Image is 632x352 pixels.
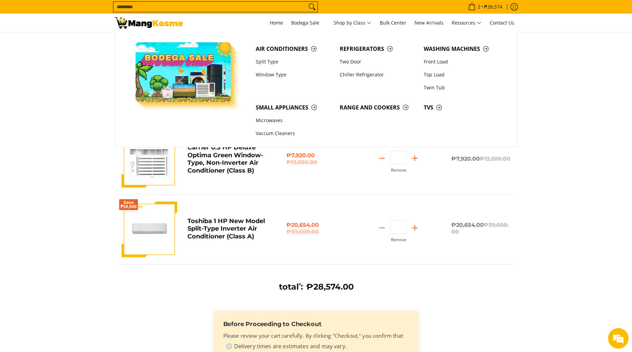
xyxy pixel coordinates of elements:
[288,14,329,32] a: Bodega Sale
[252,42,336,55] a: Air Conditioners
[420,42,504,55] a: Washing Machines
[415,19,444,26] span: New Arrivals
[330,14,375,32] a: Shop by Class
[483,4,503,9] span: ₱28,574
[448,14,485,32] a: Resources
[391,237,406,242] button: Remove
[374,153,390,164] button: Subtract
[252,55,336,68] a: Split Type
[187,217,265,240] a: Toshiba 1 HP New Model Split-Type Inverter Air Conditioner (Class A)
[279,282,303,292] h3: total :
[256,45,333,53] span: Air Conditioners
[424,45,501,53] span: Washing Machines
[420,101,504,114] a: TVs
[411,14,447,32] a: New Arrivals
[122,202,177,257] img: Default Title Toshiba 1 HP New Model Split-Type Inverter Air Conditioner (Class A)
[306,282,354,292] span: ₱28,574.00
[451,222,509,235] span: ₱20,654.00
[374,222,390,233] button: Subtract
[291,19,325,27] span: Bodega Sale
[376,14,410,32] a: Bulk Center
[420,68,504,81] a: Top Load
[256,103,333,112] span: Small Appliances
[336,101,420,114] a: Range and Cookers
[424,103,501,112] span: TVs
[420,55,504,68] a: Front Load
[340,103,417,112] span: Range and Cookers
[286,159,346,166] del: ₱13,200.00
[407,153,423,164] button: Add
[252,114,336,127] a: Microwaves
[451,222,509,235] del: ₱39,600.00
[307,2,318,12] button: Search
[252,68,336,81] a: Window Type
[122,132,177,188] img: Default Title Carrier 0.5 HP Deluxe Optima Green Window-Type, Non-Inverter Air Conditioner (Class B)
[336,68,420,81] a: Chiller Refrigerator
[336,42,420,55] a: Refrigerators
[190,14,518,32] nav: Main Menu
[340,45,417,53] span: Refrigerators
[477,4,481,9] span: 2
[286,222,346,235] span: ₱20,654.00
[286,229,346,235] del: ₱39,600.00
[420,81,504,94] a: Twin Tub
[407,222,423,233] button: Add
[380,19,406,26] span: Bulk Center
[486,14,518,32] a: Contact Us
[266,14,286,32] a: Home
[115,17,183,29] img: Your Shopping Cart | Mang Kosme
[270,19,283,26] span: Home
[490,19,514,26] span: Contact Us
[451,156,510,162] span: ₱7,920.00
[466,3,504,11] span: •
[252,127,336,140] a: Vaccum Cleaners
[136,42,231,102] img: Bodega Sale
[334,19,371,27] span: Shop by Class
[336,55,420,68] a: Two Door
[286,152,346,166] span: ₱7,920.00
[187,144,263,174] a: Carrier 0.5 HP Deluxe Optima Green Window-Type, Non-Inverter Air Conditioner (Class B)
[480,156,510,162] del: ₱13,200.00
[452,19,481,27] span: Resources
[223,320,409,328] h3: Before Proceeding to Checkout
[252,101,336,114] a: Small Appliances
[121,201,137,209] span: Save ₱18,946
[391,168,406,173] button: Remove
